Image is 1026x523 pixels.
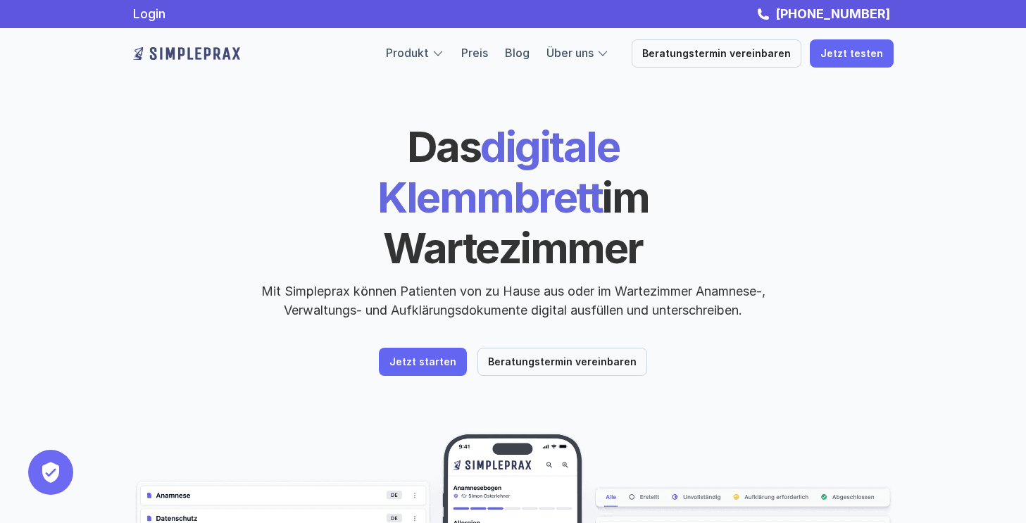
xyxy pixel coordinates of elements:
a: Blog [505,46,530,60]
a: Preis [461,46,488,60]
p: Jetzt testen [820,48,883,60]
p: Jetzt starten [389,356,456,368]
a: Beratungstermin vereinbaren [477,348,647,376]
p: Beratungstermin vereinbaren [488,356,637,368]
a: Beratungstermin vereinbaren [632,39,801,68]
a: Login [133,6,165,21]
a: Jetzt testen [810,39,894,68]
a: [PHONE_NUMBER] [772,6,894,21]
span: im Wartezimmer [383,172,656,273]
p: Beratungstermin vereinbaren [642,48,791,60]
a: Über uns [546,46,594,60]
a: Jetzt starten [379,348,467,376]
h1: digitale Klemmbrett [270,121,756,273]
a: Produkt [386,46,429,60]
span: Das [407,121,481,172]
p: Mit Simpleprax können Patienten von zu Hause aus oder im Wartezimmer Anamnese-, Verwaltungs- und ... [249,282,777,320]
strong: [PHONE_NUMBER] [775,6,890,21]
